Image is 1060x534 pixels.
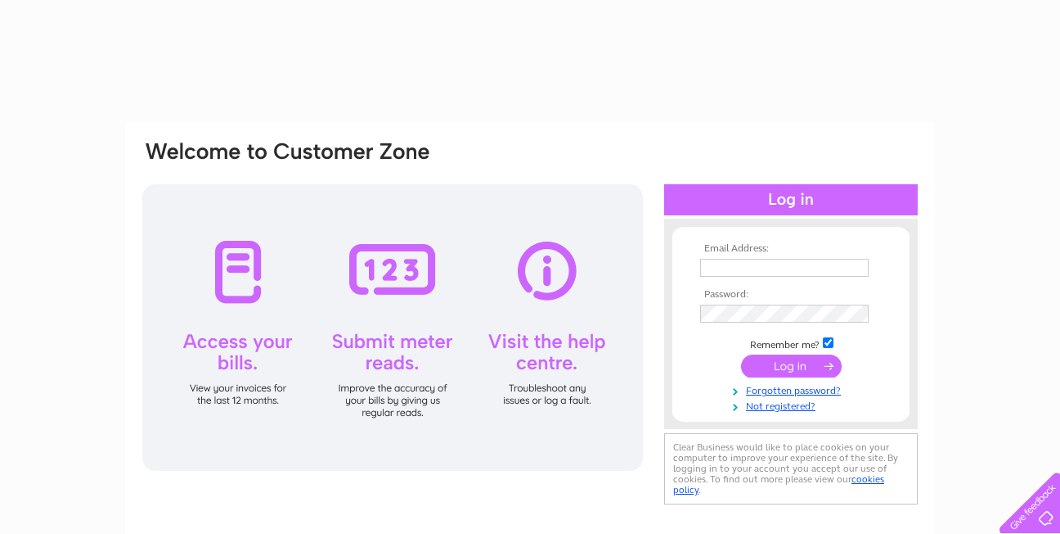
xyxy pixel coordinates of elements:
[700,382,886,397] a: Forgotten password?
[664,433,918,505] div: Clear Business would like to place cookies on your computer to improve your experience of the sit...
[696,289,886,301] th: Password:
[741,355,842,378] input: Submit
[673,473,884,496] a: cookies policy
[700,397,886,413] a: Not registered?
[696,335,886,351] td: Remember me?
[696,243,886,255] th: Email Address:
